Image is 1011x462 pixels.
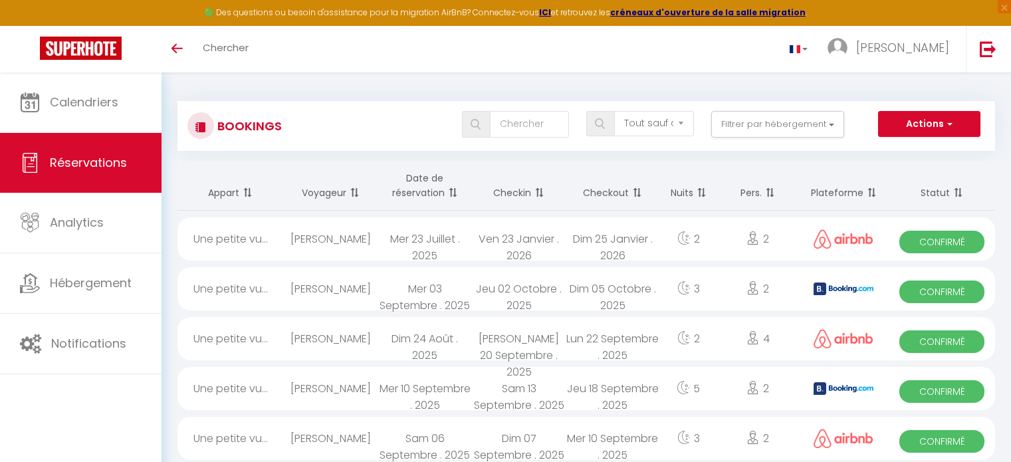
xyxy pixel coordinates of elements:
[50,275,132,291] span: Hébergement
[980,41,996,57] img: logout
[660,161,717,211] th: Sort by nights
[472,161,566,211] th: Sort by checkin
[711,111,844,138] button: Filtrer par hébergement
[856,39,949,56] span: [PERSON_NAME]
[50,94,118,110] span: Calendriers
[717,161,799,211] th: Sort by people
[203,41,249,55] span: Chercher
[818,26,966,72] a: ... [PERSON_NAME]
[40,37,122,60] img: Super Booking
[878,111,980,138] button: Actions
[284,161,378,211] th: Sort by guest
[177,161,284,211] th: Sort by rentals
[214,111,282,141] h3: Bookings
[539,7,551,18] a: ICI
[828,38,847,58] img: ...
[566,161,659,211] th: Sort by checkout
[799,161,889,211] th: Sort by channel
[490,111,569,138] input: Chercher
[51,335,126,352] span: Notifications
[193,26,259,72] a: Chercher
[889,161,995,211] th: Sort by status
[50,214,104,231] span: Analytics
[378,161,471,211] th: Sort by booking date
[610,7,806,18] a: créneaux d'ouverture de la salle migration
[50,154,127,171] span: Réservations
